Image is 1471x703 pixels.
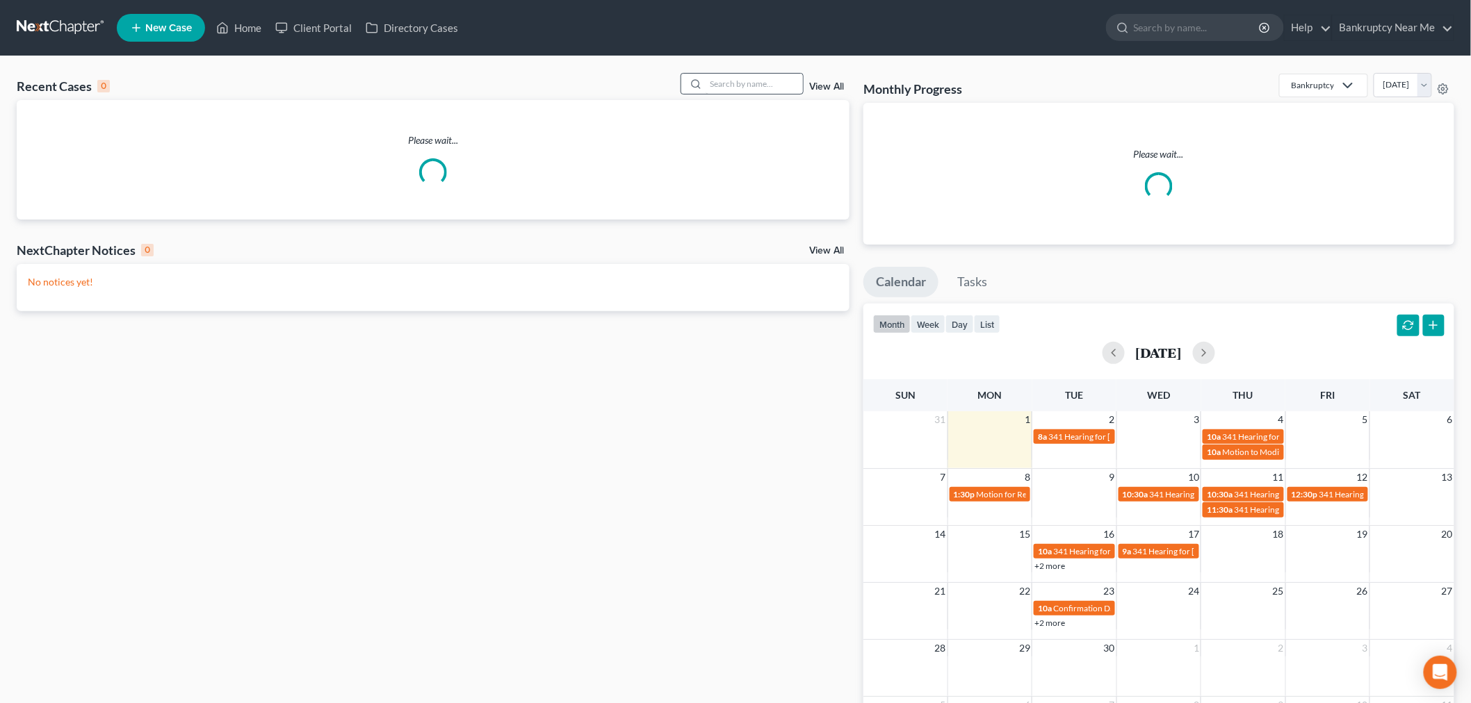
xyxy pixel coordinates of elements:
span: 11 [1271,469,1285,486]
span: 17 [1187,526,1201,543]
span: 2 [1108,411,1116,428]
div: Open Intercom Messenger [1424,656,1457,689]
p: No notices yet! [28,275,838,289]
span: 14 [934,526,948,543]
span: 5 [1361,411,1370,428]
span: 29 [1018,640,1032,656]
span: 25 [1271,583,1285,599]
span: 21 [934,583,948,599]
span: 6 [1446,411,1454,428]
span: 12 [1356,469,1370,486]
span: 10:30a [1123,489,1148,499]
span: Motion for Relief Hearing [977,489,1069,499]
span: 7 [939,469,948,486]
span: 8 [1023,469,1032,486]
span: 27 [1440,583,1454,599]
div: 0 [141,244,154,256]
div: Recent Cases [17,78,110,94]
a: Home [209,15,268,40]
a: View All [809,246,844,256]
span: 341 Hearing for [PERSON_NAME], Cleopathra [1222,431,1391,442]
a: +2 more [1034,618,1065,628]
span: Sat [1404,389,1421,401]
span: 26 [1356,583,1370,599]
span: 10 [1187,469,1201,486]
a: +2 more [1034,561,1065,571]
span: 1:30p [954,489,975,499]
span: Thu [1233,389,1253,401]
a: Client Portal [268,15,359,40]
span: Sun [895,389,916,401]
span: 4 [1277,411,1285,428]
span: 31 [934,411,948,428]
span: 12:30p [1292,489,1318,499]
span: 3 [1192,411,1201,428]
span: 20 [1440,526,1454,543]
span: 10a [1038,603,1052,613]
span: 341 Hearing for [PERSON_NAME] [1150,489,1274,499]
span: 9 [1108,469,1116,486]
span: 4 [1446,640,1454,656]
span: 341 Hearing for [PERSON_NAME] [1048,431,1173,442]
span: 10a [1038,546,1052,556]
h2: [DATE] [1136,345,1182,360]
span: New Case [145,23,192,33]
span: 16 [1103,526,1116,543]
button: list [974,315,1000,333]
span: Wed [1147,389,1170,401]
span: 341 Hearing for [PERSON_NAME] [1234,504,1358,515]
span: Motion to Modify [1222,447,1286,457]
div: Bankruptcy [1291,79,1334,91]
span: 9a [1123,546,1132,556]
span: 22 [1018,583,1032,599]
div: 0 [97,80,110,92]
button: week [911,315,945,333]
span: 10:30a [1207,489,1233,499]
input: Search by name... [1134,15,1261,40]
span: Fri [1320,389,1335,401]
span: 13 [1440,469,1454,486]
span: 1 [1192,640,1201,656]
span: 28 [934,640,948,656]
button: day [945,315,974,333]
span: 18 [1271,526,1285,543]
span: 10a [1207,431,1221,442]
a: Help [1285,15,1331,40]
button: month [873,315,911,333]
span: 8a [1038,431,1047,442]
input: Search by name... [706,74,803,94]
span: 1 [1023,411,1032,428]
span: 10a [1207,447,1221,457]
span: 30 [1103,640,1116,656]
span: 341 Hearing for [PERSON_NAME] [1319,489,1444,499]
h3: Monthly Progress [863,81,962,97]
a: Calendar [863,267,938,297]
span: 2 [1277,640,1285,656]
span: 19 [1356,526,1370,543]
span: 341 Hearing for [PERSON_NAME] [1053,546,1178,556]
span: Tue [1066,389,1084,401]
span: 341 Hearing for [PERSON_NAME] [1133,546,1258,556]
span: 15 [1018,526,1032,543]
a: Directory Cases [359,15,465,40]
span: 11:30a [1207,504,1233,515]
span: Mon [978,389,1002,401]
p: Please wait... [875,147,1443,161]
p: Please wait... [17,133,850,147]
span: 24 [1187,583,1201,599]
span: Confirmation Date for [PERSON_NAME] [GEOGRAPHIC_DATA][PERSON_NAME][GEOGRAPHIC_DATA] [1053,603,1436,613]
span: 3 [1361,640,1370,656]
span: 23 [1103,583,1116,599]
a: Tasks [945,267,1000,297]
a: Bankruptcy Near Me [1333,15,1454,40]
a: View All [809,82,844,92]
div: NextChapter Notices [17,242,154,258]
